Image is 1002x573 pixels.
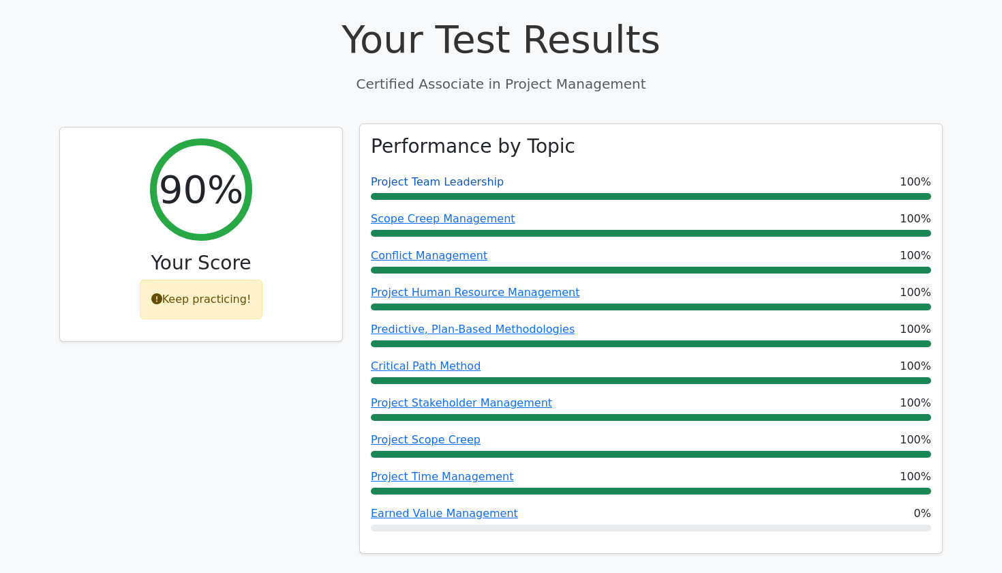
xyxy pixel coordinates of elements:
a: Project Time Management [371,470,513,483]
a: Critical Path Method [371,359,481,372]
a: Project Scope Creep [371,433,481,446]
h2: 90% [159,166,243,212]
a: Project Team Leadership [371,175,504,188]
a: Predictive, Plan-Based Methodologies [371,323,575,336]
a: Earned Value Management [371,507,518,520]
a: Project Stakeholder Management [371,396,552,409]
a: Conflict Management [371,249,487,262]
a: Project Human Resource Management [371,286,579,299]
a: Scope Creep Management [371,212,515,225]
h1: Your Test Results [59,16,943,62]
span: 100% [900,174,931,190]
span: 0% [914,505,931,522]
span: 100% [900,321,931,338]
span: 100% [900,358,931,374]
h3: Performance by Topic [371,135,575,158]
span: 100% [900,211,931,227]
p: Certified Associate in Project Management [59,74,943,94]
span: 100% [900,284,931,301]
h3: Your Score [71,252,331,275]
span: 100% [900,395,931,411]
span: 100% [900,248,931,264]
span: 100% [900,469,931,485]
div: Keep practicing! [140,280,263,319]
span: 100% [900,432,931,448]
